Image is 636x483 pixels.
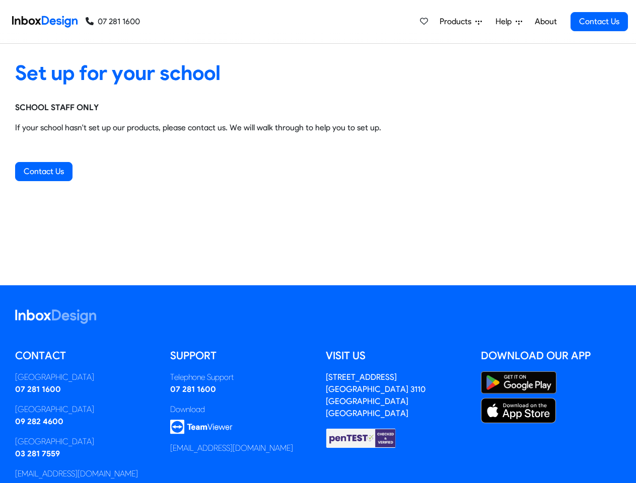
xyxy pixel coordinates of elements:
[170,404,310,416] div: Download
[170,443,293,453] a: [EMAIL_ADDRESS][DOMAIN_NAME]
[326,372,426,418] address: [STREET_ADDRESS] [GEOGRAPHIC_DATA] 3110 [GEOGRAPHIC_DATA] [GEOGRAPHIC_DATA]
[15,348,155,363] h5: Contact
[326,428,396,449] img: Checked & Verified by penTEST
[571,12,628,31] a: Contact Us
[86,16,140,28] a: 07 281 1600
[15,404,155,416] div: [GEOGRAPHIC_DATA]
[15,60,621,86] heading: Set up for your school
[15,371,155,383] div: [GEOGRAPHIC_DATA]
[15,122,621,134] p: If your school hasn't set up our products, please contact us. We will walk through to help you to...
[15,449,60,458] a: 03 281 7559
[15,103,99,112] strong: SCHOOL STAFF ONLY
[481,348,621,363] h5: Download our App
[481,398,556,423] img: Apple App Store
[15,469,138,478] a: [EMAIL_ADDRESS][DOMAIN_NAME]
[170,348,310,363] h5: Support
[326,432,396,442] a: Checked & Verified by penTEST
[326,372,426,418] a: [STREET_ADDRESS][GEOGRAPHIC_DATA] 3110[GEOGRAPHIC_DATA][GEOGRAPHIC_DATA]
[491,12,526,32] a: Help
[15,417,63,426] a: 09 282 4600
[496,16,516,28] span: Help
[15,436,155,448] div: [GEOGRAPHIC_DATA]
[532,12,559,32] a: About
[15,162,73,181] a: Contact Us
[170,420,233,434] img: logo_teamviewer.svg
[326,348,466,363] h5: Visit us
[170,384,216,394] a: 07 281 1600
[481,371,556,394] img: Google Play Store
[170,371,310,383] div: Telephone Support
[15,309,96,324] img: logo_inboxdesign_white.svg
[436,12,486,32] a: Products
[15,384,61,394] a: 07 281 1600
[440,16,475,28] span: Products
